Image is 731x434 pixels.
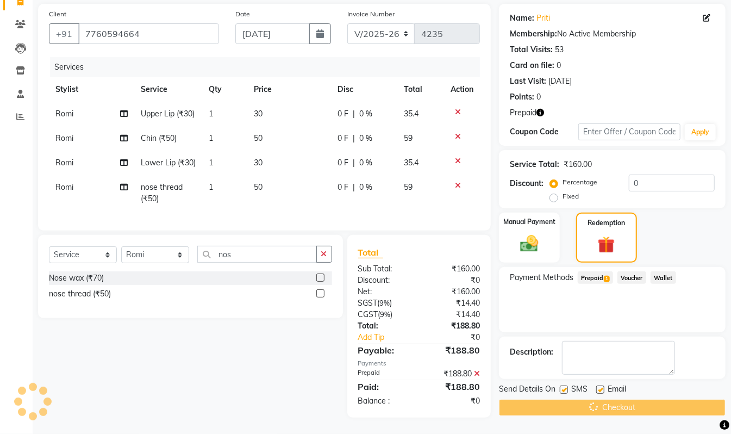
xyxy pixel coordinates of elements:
[350,309,419,320] div: ( )
[419,380,488,393] div: ₹188.80
[563,177,597,187] label: Percentage
[510,346,553,358] div: Description:
[353,182,355,193] span: |
[419,344,488,357] div: ₹188.80
[499,383,555,397] span: Send Details On
[141,133,177,143] span: Chin (₹50)
[510,44,553,55] div: Total Visits:
[510,107,536,119] span: Prepaid
[49,77,134,102] th: Stylist
[350,368,419,380] div: Prepaid
[350,286,419,297] div: Net:
[608,383,626,397] span: Email
[347,9,395,19] label: Invoice Number
[510,272,573,283] span: Payment Methods
[419,275,488,286] div: ₹0
[49,272,104,284] div: Nose wax (₹70)
[404,109,418,119] span: 35.4
[55,158,73,168] span: Romi
[55,109,73,119] span: Romi
[404,182,413,192] span: 59
[604,276,610,282] span: 1
[380,299,390,307] span: 9%
[353,133,355,144] span: |
[141,158,196,168] span: Lower Lip (₹30)
[338,108,348,120] span: 0 F
[419,395,488,407] div: ₹0
[404,133,413,143] span: 59
[353,157,355,169] span: |
[510,91,534,103] div: Points:
[141,182,183,203] span: nose thread (₹50)
[510,159,559,170] div: Service Total:
[141,109,195,119] span: Upper Lip (₹30)
[444,77,480,102] th: Action
[209,182,213,192] span: 1
[55,182,73,192] span: Romi
[209,133,213,143] span: 1
[209,158,213,168] span: 1
[350,332,431,343] a: Add Tip
[350,344,419,357] div: Payable:
[134,77,202,102] th: Service
[503,217,555,227] label: Manual Payment
[536,13,550,24] a: Priti
[78,23,219,44] input: Search by Name/Mobile/Email/Code
[548,76,572,87] div: [DATE]
[510,178,543,189] div: Discount:
[588,218,625,228] label: Redemption
[359,157,372,169] span: 0 %
[359,108,372,120] span: 0 %
[358,359,480,368] div: Payments
[49,9,66,19] label: Client
[350,275,419,286] div: Discount:
[397,77,444,102] th: Total
[510,28,557,40] div: Membership:
[50,57,488,77] div: Services
[419,297,488,309] div: ₹14.40
[510,60,554,71] div: Card on file:
[338,157,348,169] span: 0 F
[430,332,488,343] div: ₹0
[209,109,213,119] span: 1
[338,133,348,144] span: 0 F
[197,246,317,263] input: Search or Scan
[49,23,79,44] button: +91
[247,77,331,102] th: Price
[358,298,378,308] span: SGST
[651,271,676,284] span: Wallet
[350,380,419,393] div: Paid:
[254,133,263,143] span: 50
[49,288,111,300] div: nose thread (₹50)
[404,158,418,168] span: 35.4
[571,383,588,397] span: SMS
[350,320,419,332] div: Total:
[235,9,250,19] label: Date
[555,44,564,55] div: 53
[557,60,561,71] div: 0
[353,108,355,120] span: |
[254,158,263,168] span: 30
[359,182,372,193] span: 0 %
[254,182,263,192] span: 50
[578,123,680,140] input: Enter Offer / Coupon Code
[510,76,546,87] div: Last Visit:
[350,395,419,407] div: Balance :
[536,91,541,103] div: 0
[578,271,613,284] span: Prepaid
[338,182,348,193] span: 0 F
[419,309,488,320] div: ₹14.40
[510,28,715,40] div: No Active Membership
[55,133,73,143] span: Romi
[617,271,646,284] span: Voucher
[419,263,488,275] div: ₹160.00
[515,233,544,254] img: _cash.svg
[563,191,579,201] label: Fixed
[350,297,419,309] div: ( )
[331,77,397,102] th: Disc
[592,234,620,256] img: _gift.svg
[359,133,372,144] span: 0 %
[358,247,383,258] span: Total
[254,109,263,119] span: 30
[350,263,419,275] div: Sub Total:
